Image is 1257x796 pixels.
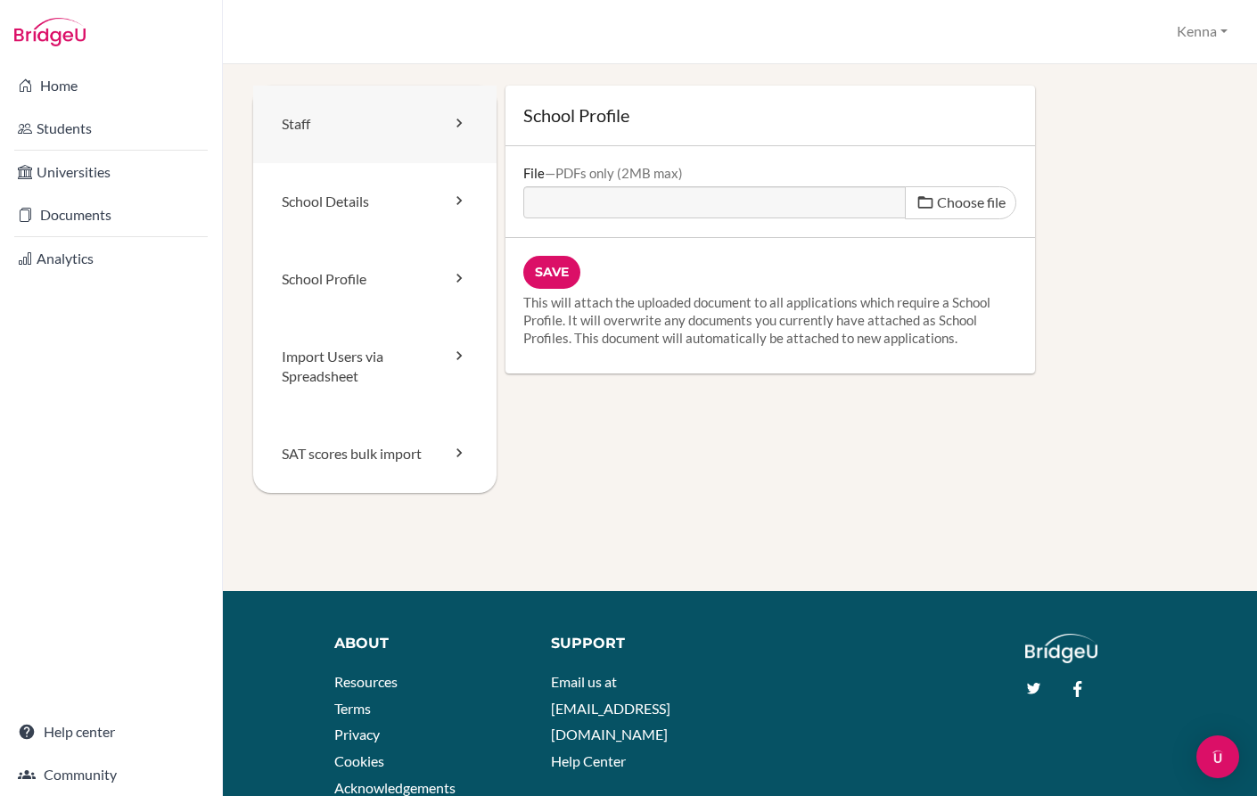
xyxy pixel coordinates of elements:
a: Documents [4,197,218,233]
div: Open Intercom Messenger [1196,735,1239,778]
a: Terms [334,700,371,717]
a: School Profile [253,241,497,318]
a: Help center [4,714,218,750]
a: Cookies [334,752,384,769]
input: Save [523,256,580,289]
a: School Details [253,163,497,241]
h1: School Profile [523,103,1017,127]
img: logo_white@2x-f4f0deed5e89b7ecb1c2cc34c3e3d731f90f0f143d5ea2071677605dd97b5244.png [1025,634,1097,663]
a: Universities [4,154,218,190]
a: Acknowledgements [334,779,456,796]
a: Email us at [EMAIL_ADDRESS][DOMAIN_NAME] [551,673,670,743]
div: Support [551,634,727,654]
a: SAT scores bulk import [253,415,497,493]
label: File [523,164,683,182]
a: Staff [253,86,497,163]
a: Analytics [4,241,218,276]
div: PDFs only (2MB max) [545,165,683,181]
button: Kenna [1169,15,1236,48]
p: This will attach the uploaded document to all applications which require a School Profile. It wil... [523,293,1017,347]
a: Privacy [334,726,380,743]
span: Choose file [937,193,1006,210]
a: Help Center [551,752,626,769]
div: About [334,634,524,654]
a: Resources [334,673,398,690]
a: Students [4,111,218,146]
a: Home [4,68,218,103]
img: Bridge-U [14,18,86,46]
a: Import Users via Spreadsheet [253,318,497,416]
a: Community [4,757,218,792]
